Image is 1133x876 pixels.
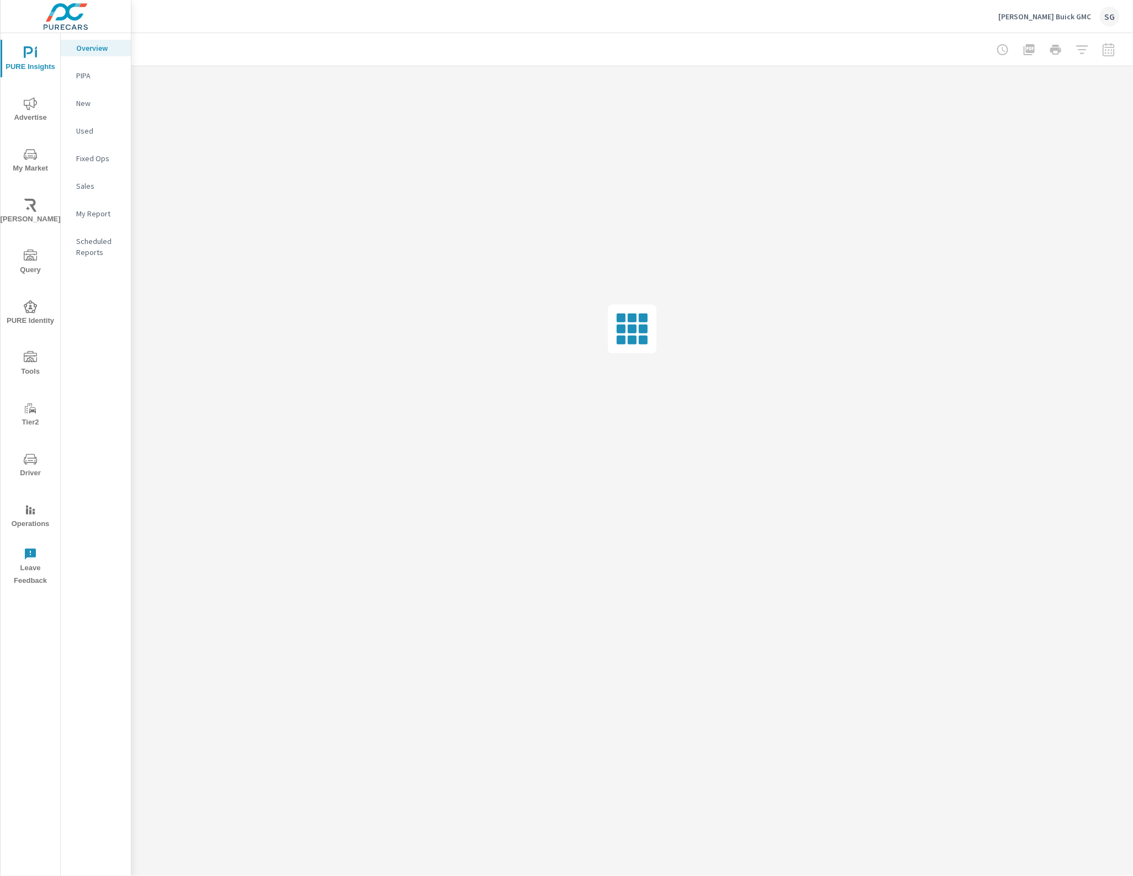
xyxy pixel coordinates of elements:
span: Query [4,249,57,277]
div: Used [61,123,131,139]
p: Fixed Ops [76,153,122,164]
div: Fixed Ops [61,150,131,167]
span: PURE Insights [4,46,57,73]
span: Leave Feedback [4,548,57,587]
div: Scheduled Reports [61,233,131,261]
p: New [76,98,122,109]
div: SG [1100,7,1120,26]
div: nav menu [1,33,60,592]
span: Tools [4,351,57,378]
span: Advertise [4,97,57,124]
span: Driver [4,453,57,480]
p: Sales [76,180,122,192]
span: [PERSON_NAME] [4,199,57,226]
p: My Report [76,208,122,219]
p: [PERSON_NAME] Buick GMC [998,12,1091,22]
span: My Market [4,148,57,175]
p: PIPA [76,70,122,81]
div: Sales [61,178,131,194]
div: PIPA [61,67,131,84]
p: Scheduled Reports [76,236,122,258]
div: Overview [61,40,131,56]
div: My Report [61,205,131,222]
span: PURE Identity [4,300,57,327]
p: Used [76,125,122,136]
span: Tier2 [4,402,57,429]
div: New [61,95,131,112]
span: Operations [4,503,57,530]
p: Overview [76,43,122,54]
